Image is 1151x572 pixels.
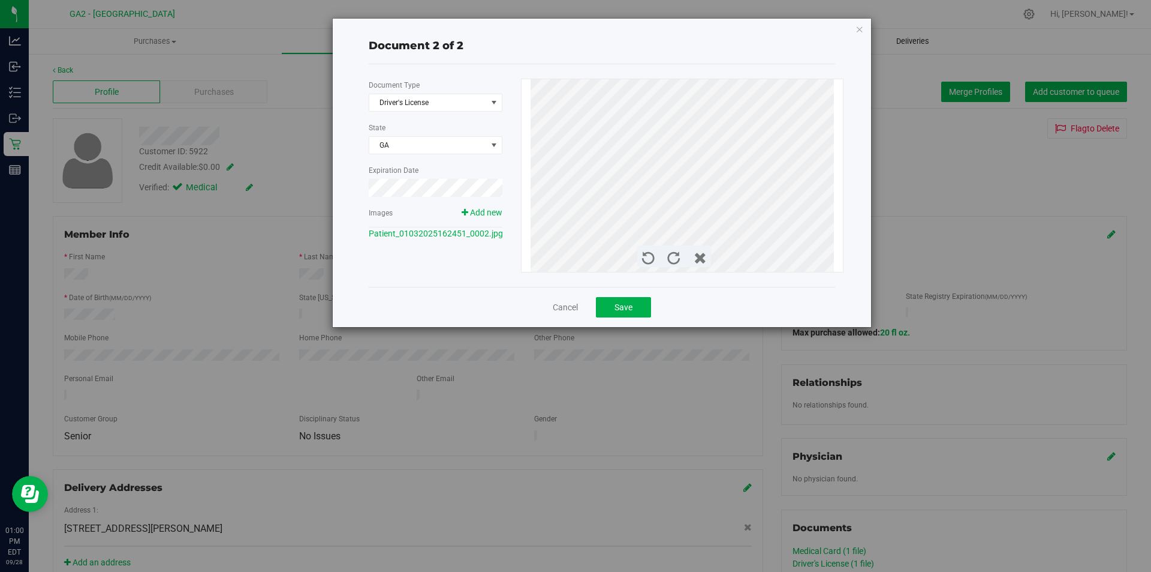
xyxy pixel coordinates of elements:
span: GA [369,137,502,154]
iframe: Resource center [12,476,48,512]
a: Patient_01032025162451_0002.jpg [369,229,503,238]
span: Add new [470,208,502,217]
span: Save [614,303,632,312]
button: Save [596,297,651,318]
label: Images [369,208,393,218]
label: Document Type [369,80,420,91]
label: State [369,122,385,133]
span: select [487,94,502,111]
span: Driver's License [369,94,487,111]
label: Expiration Date [369,165,418,176]
a: Add new [462,208,502,217]
a: Cancel [553,301,578,313]
div: Document 2 of 2 [369,38,835,54]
